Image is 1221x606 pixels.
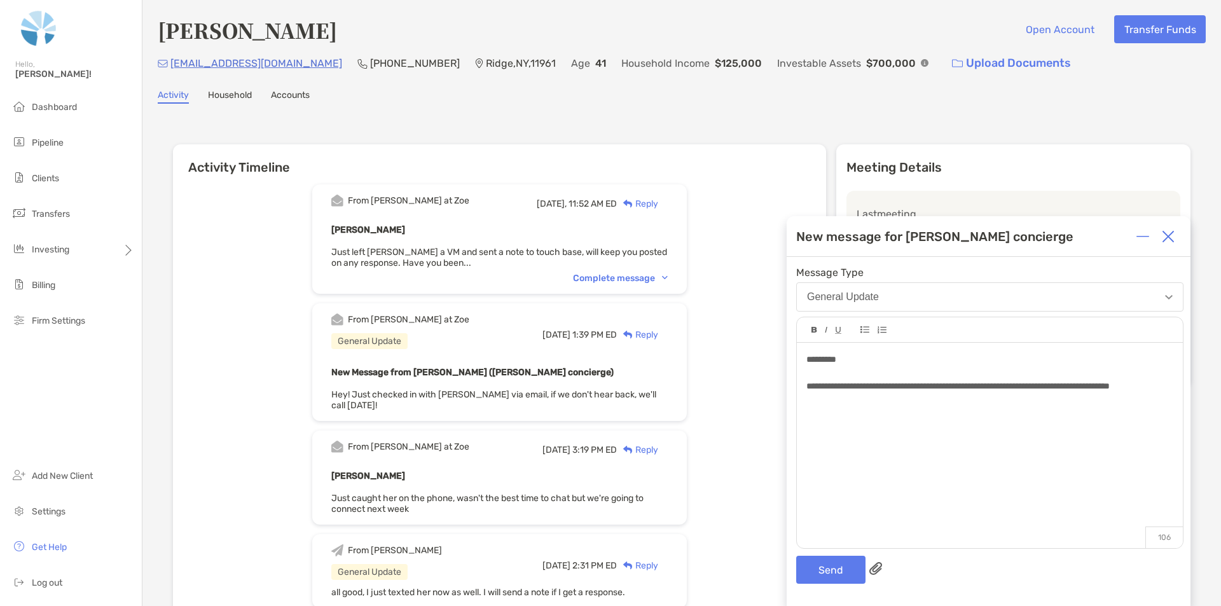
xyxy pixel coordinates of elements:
img: Zoe Logo [15,5,62,51]
span: Billing [32,280,55,291]
p: 106 [1145,527,1183,548]
img: Reply icon [623,331,633,339]
p: $125,000 [715,55,762,71]
span: Hey! Just checked in with [PERSON_NAME] via email, if we don't hear back, we'll call [DATE]! [331,389,656,411]
span: Add New Client [32,471,93,481]
span: all good, I just texted her now as well. I will send a note if I get a response. [331,587,625,598]
b: New Message from [PERSON_NAME] ([PERSON_NAME] concierge) [331,367,614,378]
img: Event icon [331,313,343,326]
img: settings icon [11,503,27,518]
div: Reply [617,559,658,572]
span: Log out [32,577,62,588]
div: Complete message [573,273,668,284]
div: Reply [617,443,658,457]
img: clients icon [11,170,27,185]
img: Editor control icon [811,327,817,333]
img: Open dropdown arrow [1165,295,1173,300]
div: Reply [617,197,658,210]
img: Event icon [331,544,343,556]
p: Meeting Details [846,160,1180,176]
div: General Update [331,333,408,349]
img: Expand or collapse [1136,230,1149,243]
span: Message Type [796,266,1183,279]
img: button icon [952,59,963,68]
button: Send [796,556,866,584]
p: [PHONE_NUMBER] [370,55,460,71]
img: Editor control icon [835,327,841,334]
button: General Update [796,282,1183,312]
p: [EMAIL_ADDRESS][DOMAIN_NAME] [170,55,342,71]
a: Household [208,90,252,104]
img: Editor control icon [877,326,886,334]
span: 11:52 AM ED [569,198,617,209]
span: [DATE], [537,198,567,209]
img: Close [1162,230,1175,243]
img: Editor control icon [825,327,827,333]
img: transfers icon [11,205,27,221]
div: General Update [331,564,408,580]
a: Upload Documents [944,50,1079,77]
a: Activity [158,90,189,104]
img: paperclip attachments [869,562,882,575]
img: Location Icon [475,59,483,69]
a: Accounts [271,90,310,104]
p: $700,000 [866,55,916,71]
span: 3:19 PM ED [572,444,617,455]
div: From [PERSON_NAME] at Zoe [348,441,469,452]
p: Investable Assets [777,55,861,71]
img: get-help icon [11,539,27,554]
img: Reply icon [623,561,633,570]
span: Transfers [32,209,70,219]
img: Event icon [331,441,343,453]
span: Get Help [32,542,67,553]
h4: [PERSON_NAME] [158,15,337,45]
img: billing icon [11,277,27,292]
button: Open Account [1016,15,1104,43]
span: Firm Settings [32,315,85,326]
span: Investing [32,244,69,255]
p: Last meeting [857,206,1170,222]
span: [DATE] [542,560,570,571]
h6: Activity Timeline [173,144,826,175]
div: General Update [807,291,879,303]
img: firm-settings icon [11,312,27,327]
p: Household Income [621,55,710,71]
span: Clients [32,173,59,184]
div: New message for [PERSON_NAME] concierge [796,229,1073,244]
span: Just left [PERSON_NAME] a VM and sent a note to touch base, will keep you posted on any response.... [331,247,667,268]
button: Transfer Funds [1114,15,1206,43]
img: Email Icon [158,60,168,67]
span: Just caught her on the phone, wasn't the best time to chat but we're going to connect next week [331,493,644,514]
span: Dashboard [32,102,77,113]
img: logout icon [11,574,27,589]
div: From [PERSON_NAME] [348,545,442,556]
img: Reply icon [623,200,633,208]
b: [PERSON_NAME] [331,471,405,481]
span: 2:31 PM ED [572,560,617,571]
span: [PERSON_NAME]! [15,69,134,79]
span: Settings [32,506,66,517]
img: Phone Icon [357,59,368,69]
img: pipeline icon [11,134,27,149]
img: Editor control icon [860,326,869,333]
div: Reply [617,328,658,341]
p: Age [571,55,590,71]
img: dashboard icon [11,99,27,114]
span: Pipeline [32,137,64,148]
img: Event icon [331,195,343,207]
img: Reply icon [623,446,633,454]
p: Ridge , NY , 11961 [486,55,556,71]
b: [PERSON_NAME] [331,224,405,235]
img: add_new_client icon [11,467,27,483]
div: From [PERSON_NAME] at Zoe [348,195,469,206]
div: From [PERSON_NAME] at Zoe [348,314,469,325]
span: [DATE] [542,329,570,340]
p: 41 [595,55,606,71]
span: [DATE] [542,444,570,455]
img: investing icon [11,241,27,256]
img: Info Icon [921,59,928,67]
span: 1:39 PM ED [572,329,617,340]
img: Chevron icon [662,276,668,280]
